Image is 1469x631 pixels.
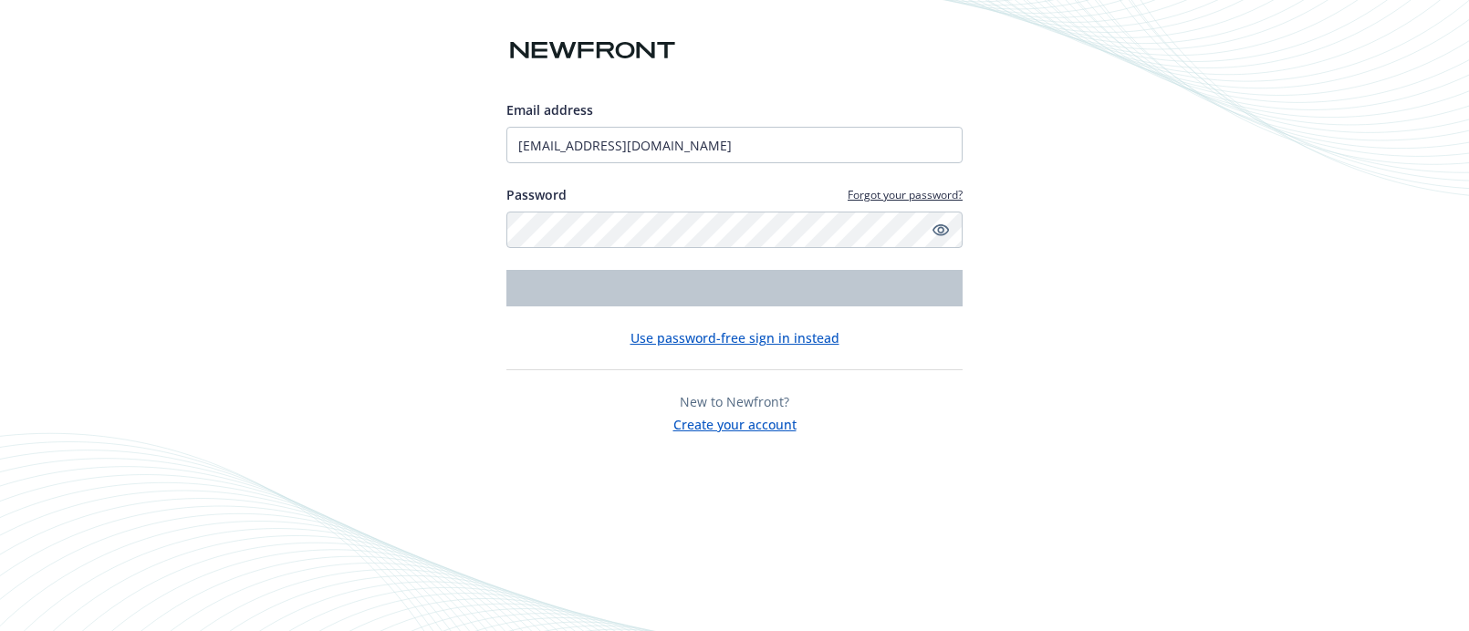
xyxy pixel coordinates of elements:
[506,35,679,67] img: Newfront logo
[506,127,963,163] input: Enter your email
[506,212,963,248] input: Enter your password
[506,185,567,204] label: Password
[673,411,797,434] button: Create your account
[848,187,963,202] a: Forgot your password?
[506,101,593,119] span: Email address
[680,393,789,410] span: New to Newfront?
[930,219,952,241] a: Show password
[630,328,839,347] button: Use password-free sign in instead
[717,279,752,296] span: Login
[506,270,963,306] button: Login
